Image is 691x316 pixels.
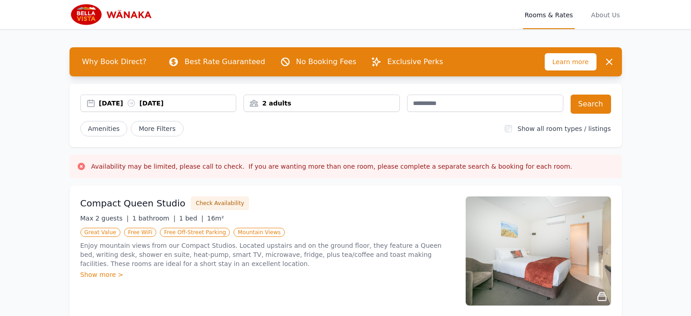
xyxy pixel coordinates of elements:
[80,197,186,210] h3: Compact Queen Studio
[207,215,224,222] span: 16m²
[234,228,284,237] span: Mountain Views
[70,4,157,25] img: Bella Vista Wanaka
[99,99,236,108] div: [DATE] [DATE]
[80,270,455,279] div: Show more >
[124,228,157,237] span: Free WiFi
[80,121,128,136] button: Amenities
[545,53,597,70] span: Learn more
[160,228,230,237] span: Free Off-Street Parking
[191,196,249,210] button: Check Availability
[75,53,154,71] span: Why Book Direct?
[132,215,175,222] span: 1 bathroom |
[80,241,455,268] p: Enjoy mountain views from our Compact Studios. Located upstairs and on the ground floor, they fea...
[179,215,203,222] span: 1 bed |
[517,125,611,132] label: Show all room types / listings
[387,56,443,67] p: Exclusive Perks
[80,215,129,222] span: Max 2 guests |
[131,121,183,136] span: More Filters
[296,56,357,67] p: No Booking Fees
[571,95,611,114] button: Search
[184,56,265,67] p: Best Rate Guaranteed
[91,162,572,171] h3: Availability may be limited, please call to check. If you are wanting more than one room, please ...
[244,99,399,108] div: 2 adults
[80,228,120,237] span: Great Value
